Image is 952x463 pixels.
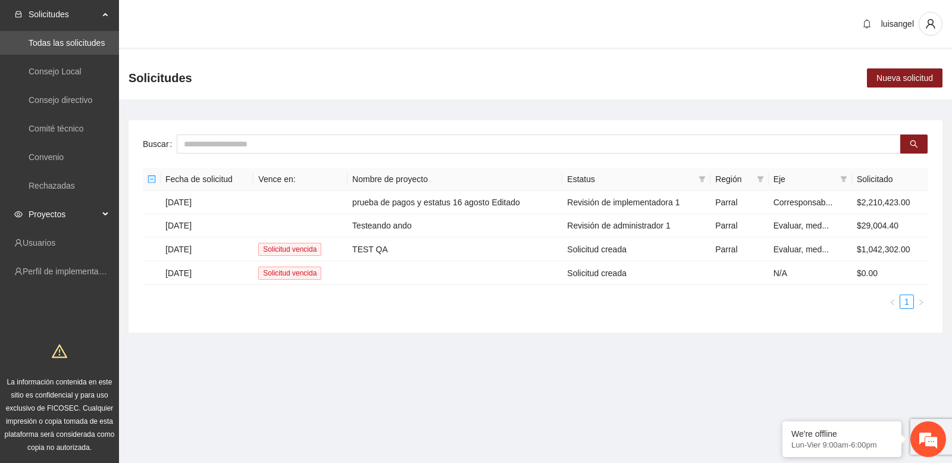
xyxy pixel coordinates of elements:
em: Enviar [177,367,216,383]
span: search [910,140,918,149]
span: bell [858,19,876,29]
button: search [900,134,928,154]
span: Solicitud vencida [258,243,321,256]
div: Minimizar ventana de chat en vivo [195,6,224,35]
span: Estatus [567,173,694,186]
span: Evaluar, med... [773,221,829,230]
button: bell [857,14,876,33]
a: Perfil de implementadora [23,267,115,276]
td: [DATE] [161,191,253,214]
div: We're offline [791,429,892,439]
td: [DATE] [161,214,253,237]
th: Vence en: [253,168,347,191]
td: Parral [710,237,769,261]
span: left [889,299,896,306]
span: Estamos sin conexión. Déjenos un mensaje. [23,159,210,279]
span: filter [757,176,764,183]
td: TEST QA [347,237,562,261]
td: Testeando ando [347,214,562,237]
label: Buscar [143,134,177,154]
td: Parral [710,214,769,237]
td: Solicitud creada [562,261,710,285]
a: Comité técnico [29,124,84,133]
a: Convenio [29,152,64,162]
span: filter [840,176,847,183]
td: [DATE] [161,261,253,285]
span: filter [754,170,766,188]
span: filter [696,170,708,188]
a: Todas las solicitudes [29,38,105,48]
span: user [919,18,942,29]
td: [DATE] [161,237,253,261]
a: Usuarios [23,238,55,248]
span: Proyectos [29,202,99,226]
td: Revisión de administrador 1 [562,214,710,237]
a: 1 [900,295,913,308]
th: Solicitado [852,168,928,191]
a: Consejo Local [29,67,82,76]
td: $29,004.40 [852,214,928,237]
a: Rechazadas [29,181,75,190]
li: 1 [900,295,914,309]
span: eye [14,210,23,218]
span: luisangel [881,19,914,29]
span: Nueva solicitud [876,71,933,85]
div: Dejar un mensaje [62,61,200,76]
span: Eje [773,173,835,186]
button: user [919,12,942,36]
td: N/A [769,261,852,285]
li: Next Page [914,295,928,309]
span: filter [699,176,706,183]
p: Lun-Vier 9:00am-6:00pm [791,440,892,449]
td: $0.00 [852,261,928,285]
td: Revisión de implementadora 1 [562,191,710,214]
th: Fecha de solicitud [161,168,253,191]
td: $1,042,302.00 [852,237,928,261]
button: right [914,295,928,309]
td: Solicitud creada [562,237,710,261]
td: $2,210,423.00 [852,191,928,214]
span: Solicitud vencida [258,267,321,280]
td: prueba de pagos y estatus 16 agosto Editado [347,191,562,214]
li: Previous Page [885,295,900,309]
span: Solicitudes [29,2,99,26]
textarea: Escriba su mensaje aquí y haga clic en “Enviar” [6,325,227,367]
a: Consejo directivo [29,95,92,105]
span: minus-square [148,175,156,183]
button: left [885,295,900,309]
span: Corresponsab... [773,198,833,207]
span: right [917,299,925,306]
span: Región [715,173,752,186]
td: Parral [710,191,769,214]
th: Nombre de proyecto [347,168,562,191]
span: Evaluar, med... [773,245,829,254]
span: warning [52,343,67,359]
span: La información contenida en este sitio es confidencial y para uso exclusivo de FICOSEC. Cualquier... [5,378,115,452]
span: filter [838,170,850,188]
button: Nueva solicitud [867,68,942,87]
span: inbox [14,10,23,18]
span: Solicitudes [129,68,192,87]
